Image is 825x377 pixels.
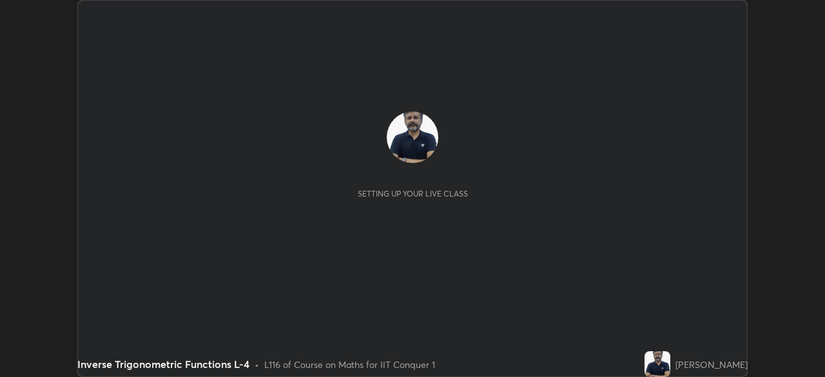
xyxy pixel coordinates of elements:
[264,358,435,371] div: L116 of Course on Maths for IIT Conquer 1
[255,358,259,371] div: •
[675,358,748,371] div: [PERSON_NAME]
[77,356,249,372] div: Inverse Trigonometric Functions L-4
[645,351,670,377] img: d8b87e4e38884df7ad8779d510b27699.jpg
[387,111,438,163] img: d8b87e4e38884df7ad8779d510b27699.jpg
[358,189,468,198] div: Setting up your live class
